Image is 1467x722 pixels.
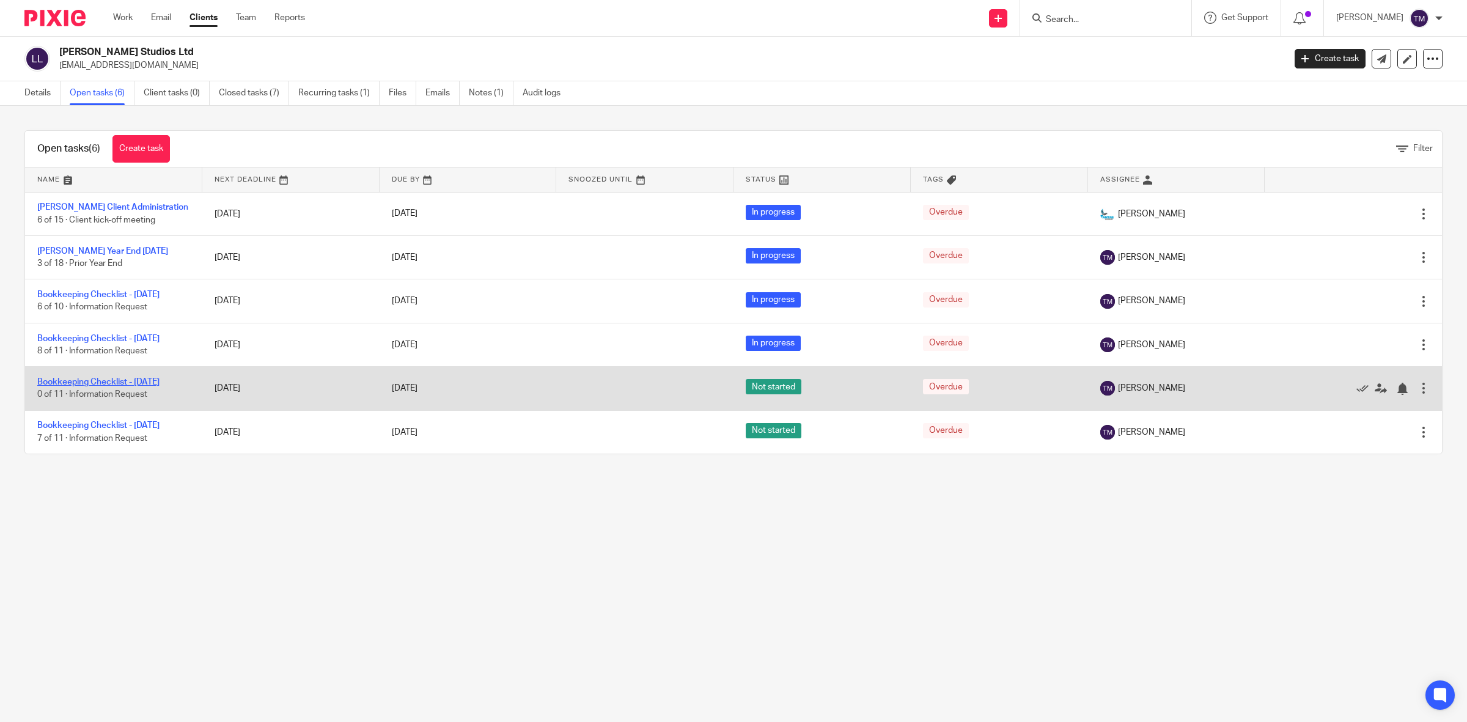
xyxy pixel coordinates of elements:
span: Snoozed Until [568,176,633,183]
span: [DATE] [392,297,417,305]
span: 3 of 18 · Prior Year End [37,259,122,268]
a: Bookkeeping Checklist - [DATE] [37,378,160,386]
a: [PERSON_NAME] Client Administration [37,203,188,212]
span: 0 of 11 · Information Request [37,391,147,399]
img: svg%3E [1100,381,1115,396]
img: svg%3E [1410,9,1429,28]
img: Pixie [24,10,86,26]
span: [DATE] [392,384,417,392]
span: In progress [746,205,801,220]
span: 6 of 15 · Client kick-off meeting [37,216,155,224]
a: Team [236,12,256,24]
span: [PERSON_NAME] [1118,339,1185,351]
span: Status [746,176,776,183]
td: [DATE] [202,192,380,235]
span: [DATE] [392,428,417,437]
span: Overdue [923,248,969,263]
img: svg%3E [1100,294,1115,309]
img: svg%3E [24,46,50,72]
a: Open tasks (6) [70,81,134,105]
span: Not started [746,423,801,438]
img: svg%3E [1100,337,1115,352]
img: svg%3E [1100,250,1115,265]
a: Clients [189,12,218,24]
a: Audit logs [523,81,570,105]
span: Overdue [923,292,969,308]
span: 6 of 10 · Information Request [37,303,147,312]
span: Filter [1413,144,1433,153]
a: Details [24,81,61,105]
td: [DATE] [202,279,380,323]
span: [DATE] [392,210,417,218]
span: Overdue [923,336,969,351]
span: 8 of 11 · Information Request [37,347,147,355]
span: In progress [746,336,801,351]
a: [PERSON_NAME] Year End [DATE] [37,247,168,256]
a: Emails [425,81,460,105]
span: Overdue [923,423,969,438]
a: Bookkeeping Checklist - [DATE] [37,421,160,430]
span: [PERSON_NAME] [1118,208,1185,220]
h1: Open tasks [37,142,100,155]
img: Fantail-Accountancy.co.uk%20Mockup%2005%20-%20REVISED%20(2).jpg [1100,207,1115,221]
span: Not started [746,379,801,394]
span: Tags [923,176,944,183]
span: In progress [746,248,801,263]
span: Overdue [923,379,969,394]
a: Reports [274,12,305,24]
a: Files [389,81,416,105]
td: [DATE] [202,410,380,454]
a: Bookkeeping Checklist - [DATE] [37,290,160,299]
td: [DATE] [202,323,380,366]
span: [PERSON_NAME] [1118,251,1185,263]
a: Work [113,12,133,24]
span: (6) [89,144,100,153]
span: Get Support [1221,13,1268,22]
td: [DATE] [202,367,380,410]
p: [PERSON_NAME] [1336,12,1403,24]
a: Client tasks (0) [144,81,210,105]
span: In progress [746,292,801,308]
a: Email [151,12,171,24]
span: [PERSON_NAME] [1118,295,1185,307]
a: Create task [1295,49,1366,68]
img: svg%3E [1100,425,1115,440]
a: Recurring tasks (1) [298,81,380,105]
h2: [PERSON_NAME] Studios Ltd [59,46,1033,59]
a: Mark as done [1356,382,1375,394]
span: [PERSON_NAME] [1118,382,1185,394]
span: [DATE] [392,253,417,262]
span: 7 of 11 · Information Request [37,434,147,443]
a: Create task [112,135,170,163]
input: Search [1045,15,1155,26]
span: [PERSON_NAME] [1118,426,1185,438]
span: Overdue [923,205,969,220]
a: Bookkeeping Checklist - [DATE] [37,334,160,343]
td: [DATE] [202,235,380,279]
a: Closed tasks (7) [219,81,289,105]
a: Notes (1) [469,81,513,105]
span: [DATE] [392,341,417,349]
p: [EMAIL_ADDRESS][DOMAIN_NAME] [59,59,1276,72]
